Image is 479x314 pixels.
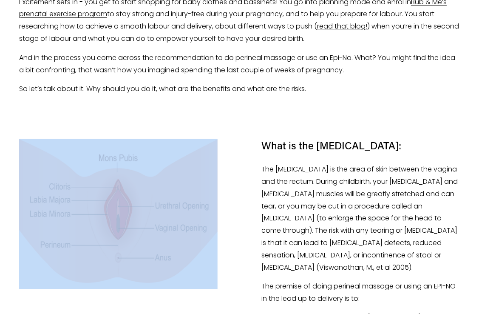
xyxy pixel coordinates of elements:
[261,163,460,274] p: The [MEDICAL_DATA] is the area of skin between the vagina and the rectum. During childbirth, your...
[19,52,460,77] p: And in the process you come across the recommendation to do perineal massage or use an Epi-No. Wh...
[261,280,460,305] p: The premise of doing perineal massage or using an EPI-NO in the lead up to delivery is to:
[19,83,460,95] p: So let’s talk about it. Why should you do it, what are the benefits and what are the risks.
[261,139,401,152] h4: What is the [MEDICAL_DATA]:
[317,21,367,31] a: read that blog!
